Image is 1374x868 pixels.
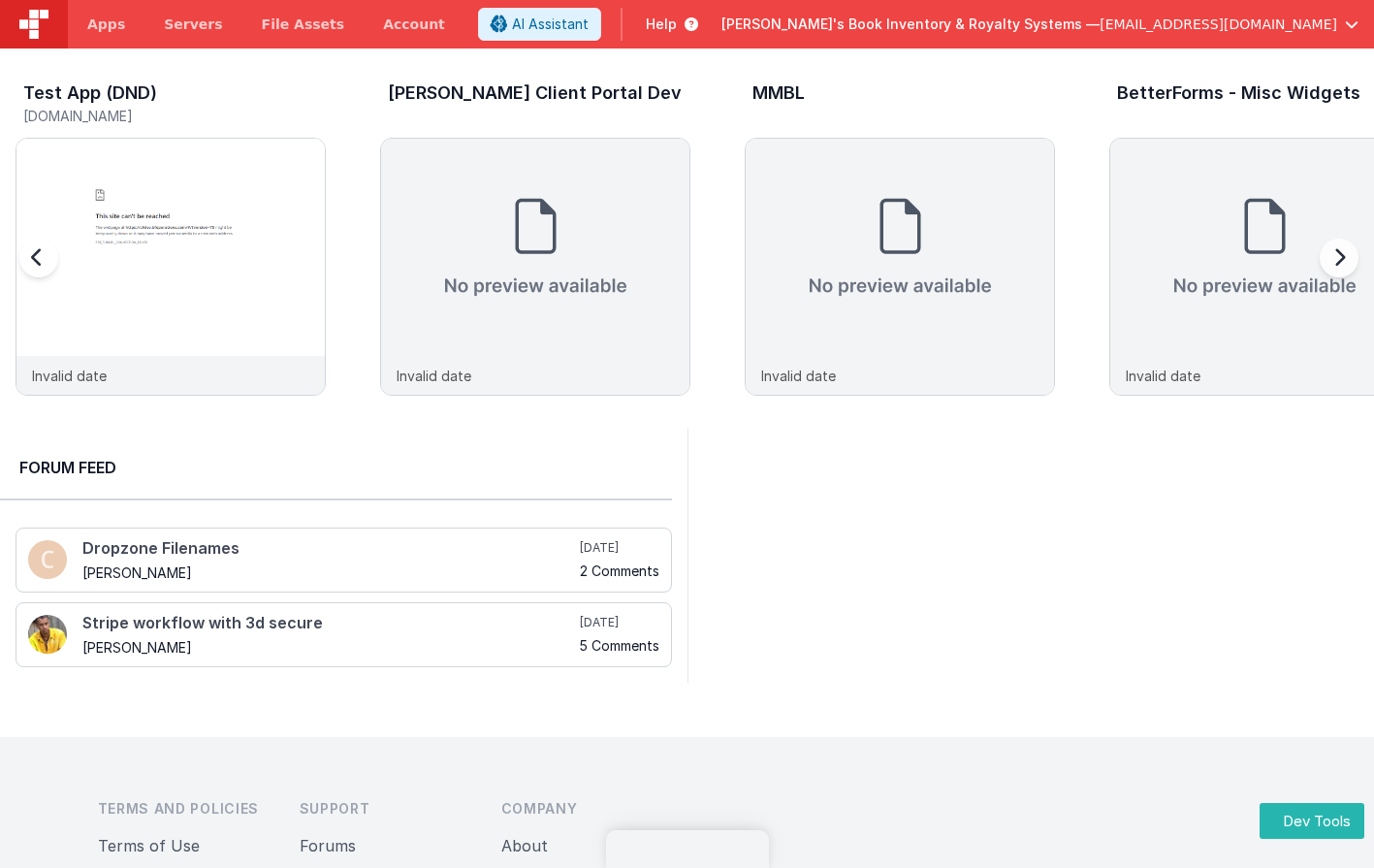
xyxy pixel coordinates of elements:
[98,799,269,819] h3: Terms and Policies
[87,15,125,34] span: Apps
[1260,803,1364,839] button: Dev Tools
[501,799,672,819] h3: Company
[16,528,672,593] a: Dropzone Filenames [PERSON_NAME] [DATE] 2 Comments
[98,836,200,855] a: Terms of Use
[501,834,548,857] button: About
[512,15,589,34] span: AI Assistant
[300,834,356,857] button: Forums
[501,836,548,855] a: About
[82,565,576,580] h5: [PERSON_NAME]
[300,799,470,819] h3: Support
[28,540,67,579] img: 100.png
[580,540,659,556] h5: [DATE]
[646,15,677,34] span: Help
[580,615,659,630] h5: [DATE]
[388,83,682,103] h3: [PERSON_NAME] Client Portal Dev
[580,638,659,653] h5: 5 Comments
[23,83,157,103] h3: Test App (DND)
[262,15,345,34] span: File Assets
[721,15,1100,34] span: [PERSON_NAME]'s Book Inventory & Royalty Systems —
[82,640,576,655] h5: [PERSON_NAME]
[28,615,67,654] img: 13_2.png
[761,366,836,386] p: Invalid date
[164,15,222,34] span: Servers
[19,456,653,479] h2: Forum Feed
[1126,366,1200,386] p: Invalid date
[1117,83,1360,103] h3: BetterForms - Misc Widgets
[1100,15,1337,34] span: [EMAIL_ADDRESS][DOMAIN_NAME]
[397,366,471,386] p: Invalid date
[752,83,805,103] h3: MMBL
[82,615,576,632] h4: Stripe workflow with 3d secure
[23,109,326,123] h5: [DOMAIN_NAME]
[478,8,601,41] button: AI Assistant
[16,602,672,667] a: Stripe workflow with 3d secure [PERSON_NAME] [DATE] 5 Comments
[82,540,576,558] h4: Dropzone Filenames
[721,15,1358,34] button: [PERSON_NAME]'s Book Inventory & Royalty Systems — [EMAIL_ADDRESS][DOMAIN_NAME]
[580,563,659,578] h5: 2 Comments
